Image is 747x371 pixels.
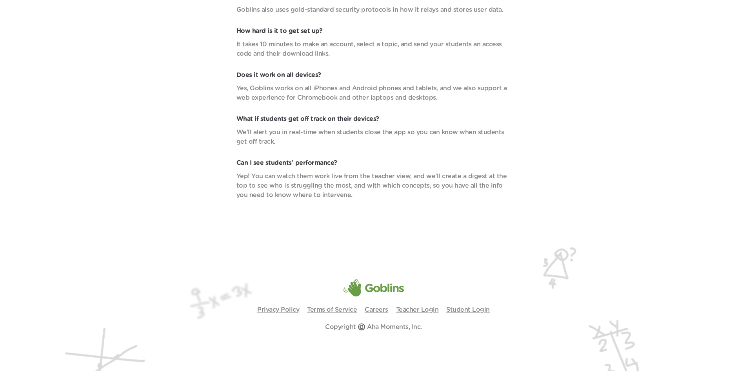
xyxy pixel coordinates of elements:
[365,307,388,313] a: Careers
[236,5,511,15] p: Goblins also uses gold-standard security protocols in how it relays and stores user data.
[236,114,511,124] p: What if students get off track on their devices?
[307,307,357,313] a: Terms of Service
[257,307,299,313] a: Privacy Policy
[236,158,511,168] p: Can I see students’ performance?
[446,307,490,313] a: Student Login
[236,40,511,58] p: It takes 10 minutes to make an account, select a topic, and send your students an access code and...
[396,307,439,313] a: Teacher Login
[325,322,422,332] p: Copyright ©️ Aha Moments, Inc.
[236,84,511,102] p: Yes, Goblins works on all iPhones and Android phones and tablets, and we also support a web exper...
[236,26,511,36] p: How hard is it to get set up?
[236,70,511,80] p: Does it work on all devices?
[236,128,511,146] p: We’ll alert you in real-time when students close the app so you can know when students get off tr...
[236,172,511,200] p: Yep! You can watch them work live from the teacher view, and we’ll create a digest at the top to ...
